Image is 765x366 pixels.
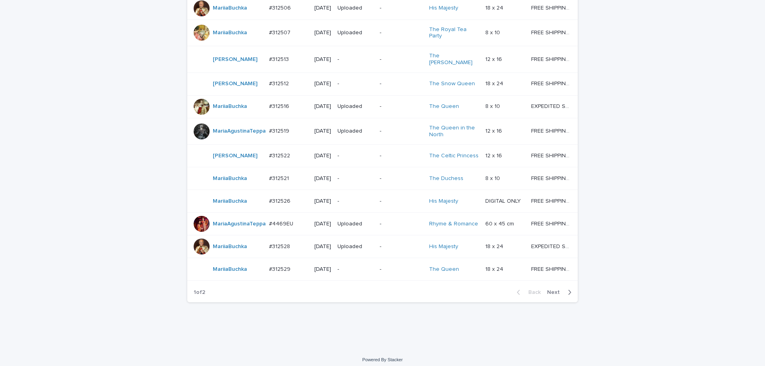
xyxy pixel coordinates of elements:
[269,126,291,135] p: #312519
[314,80,331,87] p: [DATE]
[380,56,422,63] p: -
[531,102,572,110] p: EXPEDITED SHIPPING - preview in 1 business day; delivery up to 5 business days after your approval.
[485,151,504,159] p: 12 x 16
[380,80,422,87] p: -
[337,175,373,182] p: -
[337,243,373,250] p: Uploaded
[337,5,373,12] p: Uploaded
[429,5,458,12] a: His Majesty
[485,264,505,273] p: 18 x 24
[531,242,572,250] p: EXPEDITED SHIPPING - preview in 1 business day; delivery up to 5 business days after your approval.
[510,289,544,296] button: Back
[531,219,572,227] p: FREE SHIPPING - preview in 1-2 business days, after your approval delivery will take 6-10 busines...
[269,196,292,205] p: #312526
[380,175,422,182] p: -
[485,219,516,227] p: 60 x 45 cm
[362,357,402,362] a: Powered By Stacker
[337,80,373,87] p: -
[380,153,422,159] p: -
[269,28,292,36] p: #312507
[544,289,578,296] button: Next
[269,79,290,87] p: #312512
[269,151,292,159] p: #312522
[213,221,266,227] a: MariaAgustinaTeppa
[187,118,583,145] tr: MariaAgustinaTeppa #312519#312519 [DATE]Uploaded-The Queen in the North 12 x 1612 x 16 FREE SHIPP...
[187,258,583,281] tr: MariiaBuchka #312529#312529 [DATE]--The Queen 18 x 2418 x 24 FREE SHIPPING - preview in 1-2 busin...
[485,28,502,36] p: 8 x 10
[380,221,422,227] p: -
[380,29,422,36] p: -
[380,266,422,273] p: -
[187,283,212,302] p: 1 of 2
[531,264,572,273] p: FREE SHIPPING - preview in 1-2 business days, after your approval delivery will take 5-10 b.d.
[314,5,331,12] p: [DATE]
[314,56,331,63] p: [DATE]
[269,219,295,227] p: #4469EU
[337,153,373,159] p: -
[187,95,583,118] tr: MariiaBuchka #312516#312516 [DATE]Uploaded-The Queen 8 x 108 x 10 EXPEDITED SHIPPING - preview in...
[531,55,572,63] p: FREE SHIPPING - preview in 1-2 business days, after your approval delivery will take 5-10 b.d.
[269,102,291,110] p: #312516
[485,174,502,182] p: 8 x 10
[269,55,290,63] p: #312513
[531,79,572,87] p: FREE SHIPPING - preview in 1-2 business days, after your approval delivery will take 5-10 b.d.
[531,174,572,182] p: FREE SHIPPING - preview in 1-2 business days, after your approval delivery will take 5-10 b.d.
[187,72,583,95] tr: [PERSON_NAME] #312512#312512 [DATE]--The Snow Queen 18 x 2418 x 24 FREE SHIPPING - preview in 1-2...
[213,56,257,63] a: [PERSON_NAME]
[187,167,583,190] tr: MariiaBuchka #312521#312521 [DATE]--The Duchess 8 x 108 x 10 FREE SHIPPING - preview in 1-2 busin...
[213,128,266,135] a: MariaAgustinaTeppa
[429,26,479,40] a: The Royal Tea Party
[314,153,331,159] p: [DATE]
[380,198,422,205] p: -
[531,126,572,135] p: FREE SHIPPING - preview in 1-2 business days, after your approval delivery will take 5-10 b.d.
[429,221,478,227] a: Rhyme & Romance
[485,55,504,63] p: 12 x 16
[429,266,459,273] a: The Queen
[269,3,292,12] p: #312506
[380,103,422,110] p: -
[337,103,373,110] p: Uploaded
[314,266,331,273] p: [DATE]
[337,29,373,36] p: Uploaded
[213,198,247,205] a: MariiaBuchka
[531,3,572,12] p: FREE SHIPPING - preview in 1-2 business days, after your approval delivery will take 5-10 b.d.
[187,213,583,235] tr: MariaAgustinaTeppa #4469EU#4469EU [DATE]Uploaded-Rhyme & Romance 60 x 45 cm60 x 45 cm FREE SHIPPI...
[380,243,422,250] p: -
[429,153,479,159] a: The Celtic Princess
[187,46,583,73] tr: [PERSON_NAME] #312513#312513 [DATE]--The [PERSON_NAME] 12 x 1612 x 16 FREE SHIPPING - preview in ...
[485,126,504,135] p: 12 x 16
[213,175,247,182] a: MariiaBuchka
[314,29,331,36] p: [DATE]
[547,290,565,295] span: Next
[485,102,502,110] p: 8 x 10
[213,29,247,36] a: MariiaBuchka
[380,128,422,135] p: -
[380,5,422,12] p: -
[429,175,463,182] a: The Duchess
[337,221,373,227] p: Uploaded
[213,80,257,87] a: [PERSON_NAME]
[485,196,522,205] p: DIGITAL ONLY
[314,221,331,227] p: [DATE]
[213,243,247,250] a: MariiaBuchka
[269,174,290,182] p: #312521
[531,196,572,205] p: FREE SHIPPING - preview in 1-2 business days, after your approval delivery will take 5-10 b.d.
[531,151,572,159] p: FREE SHIPPING - preview in 1-2 business days, after your approval delivery will take 5-10 b.d.
[314,103,331,110] p: [DATE]
[429,80,475,87] a: The Snow Queen
[187,20,583,46] tr: MariiaBuchka #312507#312507 [DATE]Uploaded-The Royal Tea Party 8 x 108 x 10 FREE SHIPPING - previ...
[429,125,479,138] a: The Queen in the North
[187,190,583,213] tr: MariiaBuchka #312526#312526 [DATE]--His Majesty DIGITAL ONLYDIGITAL ONLY FREE SHIPPING - preview ...
[485,3,505,12] p: 18 x 24
[314,128,331,135] p: [DATE]
[269,264,292,273] p: #312529
[269,242,292,250] p: #312528
[524,290,541,295] span: Back
[485,79,505,87] p: 18 x 24
[314,243,331,250] p: [DATE]
[429,198,458,205] a: His Majesty
[314,198,331,205] p: [DATE]
[337,266,373,273] p: -
[213,103,247,110] a: MariiaBuchka
[187,145,583,167] tr: [PERSON_NAME] #312522#312522 [DATE]--The Celtic Princess 12 x 1612 x 16 FREE SHIPPING - preview i...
